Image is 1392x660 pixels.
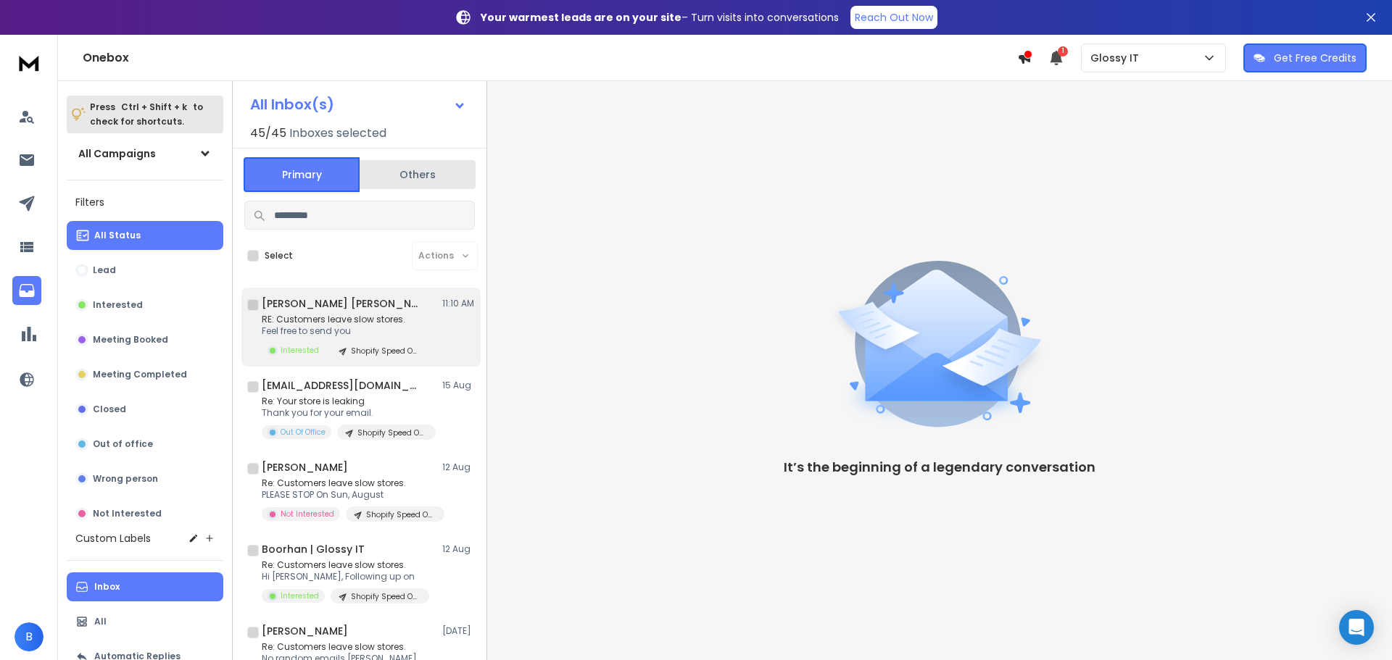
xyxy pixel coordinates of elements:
h1: [PERSON_NAME] [262,624,348,638]
p: 11:10 AM [442,298,475,309]
h1: [EMAIL_ADDRESS][DOMAIN_NAME] [262,378,421,393]
p: Inbox [94,581,120,593]
p: Meeting Completed [93,369,187,380]
p: Out Of Office [281,427,326,438]
p: Reach Out Now [855,10,933,25]
p: Re: Customers leave slow stores. [262,641,436,653]
p: Get Free Credits [1274,51,1356,65]
button: Meeting Booked [67,325,223,354]
button: Lead [67,256,223,285]
p: Wrong person [93,473,158,485]
p: Interested [281,345,319,356]
button: Get Free Credits [1243,43,1367,72]
p: [DATE] [442,625,475,637]
p: Meeting Booked [93,334,168,346]
div: Open Intercom Messenger [1339,610,1374,645]
button: B [14,622,43,651]
p: Glossy IT [1090,51,1145,65]
button: Wrong person [67,464,223,493]
button: All [67,607,223,636]
p: Closed [93,404,126,415]
p: Re: Your store is leaking [262,396,436,407]
button: Inbox [67,572,223,601]
p: RE: Customers leave slow stores. [262,314,429,325]
button: Interested [67,291,223,319]
button: Primary [244,157,360,192]
p: Re: Customers leave slow stores. [262,559,429,571]
p: Feel free to send you [262,325,429,337]
p: Not Interested [281,509,334,519]
h1: [PERSON_NAME] [PERSON_NAME] [262,296,421,311]
span: Ctrl + Shift + k [119,99,189,115]
p: It’s the beginning of a legendary conversation [784,457,1095,477]
p: Interested [93,299,143,311]
p: All [94,616,107,627]
button: All Inbox(s) [239,90,478,119]
h3: Filters [67,192,223,212]
p: 15 Aug [442,380,475,391]
button: Not Interested [67,499,223,528]
p: Out of office [93,438,153,450]
button: Meeting Completed [67,360,223,389]
p: Shopify Speed Optimization | Glossy IT [357,427,427,438]
p: 12 Aug [442,543,475,555]
p: 12 Aug [442,461,475,473]
h1: All Campaigns [78,146,156,161]
p: Interested [281,590,319,601]
strong: Your warmest leads are on your site [481,10,681,25]
button: Others [360,159,476,191]
img: logo [14,49,43,76]
h1: Onebox [83,49,1017,67]
button: All Campaigns [67,139,223,168]
p: – Turn visits into conversations [481,10,839,25]
p: Lead [93,264,116,276]
p: Shopify Speed Optimization | Glossy IT [351,591,420,602]
h3: Inboxes selected [289,125,386,142]
p: All Status [94,230,141,241]
p: Hi [PERSON_NAME], Following up on [262,571,429,582]
p: PLEASE STOP On Sun, August [262,489,436,501]
h3: Custom Labels [75,531,151,546]
p: Press to check for shortcuts. [90,100,203,129]
a: Reach Out Now [850,6,937,29]
button: Out of office [67,430,223,459]
p: Thank you for your email. [262,407,436,419]
p: Shopify Speed Optimization | Glossy IT [351,346,420,356]
label: Select [265,250,293,262]
span: 1 [1058,46,1068,57]
p: Not Interested [93,508,162,519]
button: Closed [67,395,223,424]
p: Re: Customers leave slow stores. [262,477,436,489]
button: All Status [67,221,223,250]
h1: Boorhan | Glossy IT [262,542,365,556]
p: Shopify Speed Optimization | Glossy IT [366,509,436,520]
span: 45 / 45 [250,125,286,142]
h1: [PERSON_NAME] [262,460,348,475]
h1: All Inbox(s) [250,97,334,112]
